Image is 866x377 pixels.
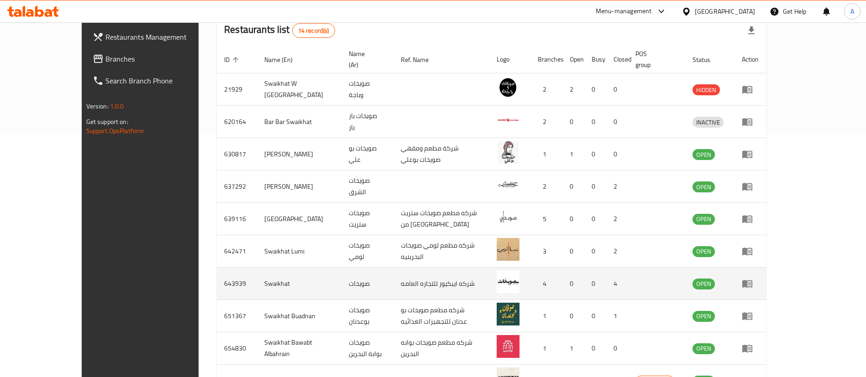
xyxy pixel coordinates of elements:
[693,181,715,192] div: OPEN
[497,108,520,131] img: Bar Bar Swaikhat
[562,46,584,73] th: Open
[257,332,341,365] td: Swaikhat Bawabt Albahrain
[257,300,341,332] td: Swaikhat Buadnan
[341,332,394,365] td: صويخات بوابة البحرين
[693,150,715,160] span: OPEN
[596,6,652,17] div: Menu-management
[606,235,628,268] td: 2
[742,181,759,192] div: Menu
[742,343,759,354] div: Menu
[85,48,226,70] a: Branches
[695,6,755,16] div: [GEOGRAPHIC_DATA]
[742,278,759,289] div: Menu
[562,170,584,203] td: 0
[584,203,606,235] td: 0
[693,343,715,354] div: OPEN
[341,170,394,203] td: صويخات الشرق
[217,235,257,268] td: 642471
[257,235,341,268] td: Swaikhat Lumi
[562,235,584,268] td: 0
[394,235,489,268] td: شركه مطعم لومي صويخات البحرينيه
[530,203,562,235] td: 5
[394,300,489,332] td: شركه مطعم صويخات بو عدنان للتجهيزات الغذائيه
[606,73,628,106] td: 0
[693,117,724,128] div: INACTIVE
[86,100,109,112] span: Version:
[606,170,628,203] td: 2
[224,23,335,38] h2: Restaurants list
[341,203,394,235] td: صويخات ستريت
[217,268,257,300] td: 643939
[257,138,341,170] td: [PERSON_NAME]
[497,76,520,99] img: Swaikhat W Bacha
[562,268,584,300] td: 0
[562,73,584,106] td: 2
[341,73,394,106] td: صويخات وباجة
[530,235,562,268] td: 3
[110,100,124,112] span: 1.0.0
[394,203,489,235] td: شركه مطعم صويخات ستريت من [GEOGRAPHIC_DATA]
[693,85,720,95] span: HIDDEN
[349,48,383,70] span: Name (Ar)
[217,106,257,138] td: 620164
[606,46,628,73] th: Closed
[635,48,674,70] span: POS group
[606,106,628,138] td: 0
[530,300,562,332] td: 1
[740,20,762,41] div: Export file
[341,235,394,268] td: صويخات لومي
[497,270,520,293] img: Swaikhat
[693,279,715,289] div: OPEN
[606,203,628,235] td: 2
[606,268,628,300] td: 4
[105,53,219,64] span: Branches
[257,106,341,138] td: Bar Bar Swaikhat
[584,46,606,73] th: Busy
[693,84,720,95] div: HIDDEN
[584,106,606,138] td: 0
[606,332,628,365] td: 0
[341,300,394,332] td: صويخات بوعدنان
[742,84,759,95] div: Menu
[693,311,715,322] div: OPEN
[562,300,584,332] td: 0
[530,268,562,300] td: 4
[257,73,341,106] td: Swaikhat W [GEOGRAPHIC_DATA]
[217,300,257,332] td: 651367
[497,206,520,228] img: Swaikhat Street
[394,332,489,365] td: شركه مطعم صويخات بوابه البحرين
[530,46,562,73] th: Branches
[693,214,715,224] span: OPEN
[497,173,520,196] img: Swaikhat Alsharq
[584,235,606,268] td: 0
[530,138,562,170] td: 1
[693,214,715,225] div: OPEN
[530,73,562,106] td: 2
[584,268,606,300] td: 0
[292,23,335,38] div: Total records count
[217,203,257,235] td: 639116
[394,138,489,170] td: شركة مطعم ومقهي صويخات بوعلي
[85,26,226,48] a: Restaurants Management
[217,332,257,365] td: 654830
[105,31,219,42] span: Restaurants Management
[530,332,562,365] td: 1
[497,335,520,358] img: Swaikhat Bawabt Albahrain
[86,125,144,137] a: Support.OpsPlatform
[693,54,722,65] span: Status
[562,106,584,138] td: 0
[257,203,341,235] td: [GEOGRAPHIC_DATA]
[584,332,606,365] td: 0
[217,73,257,106] td: 21929
[562,138,584,170] td: 1
[742,310,759,321] div: Menu
[606,300,628,332] td: 1
[693,149,715,160] div: OPEN
[693,246,715,257] span: OPEN
[341,106,394,138] td: صويخات بار بار
[224,54,241,65] span: ID
[584,300,606,332] td: 0
[742,116,759,127] div: Menu
[584,73,606,106] td: 0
